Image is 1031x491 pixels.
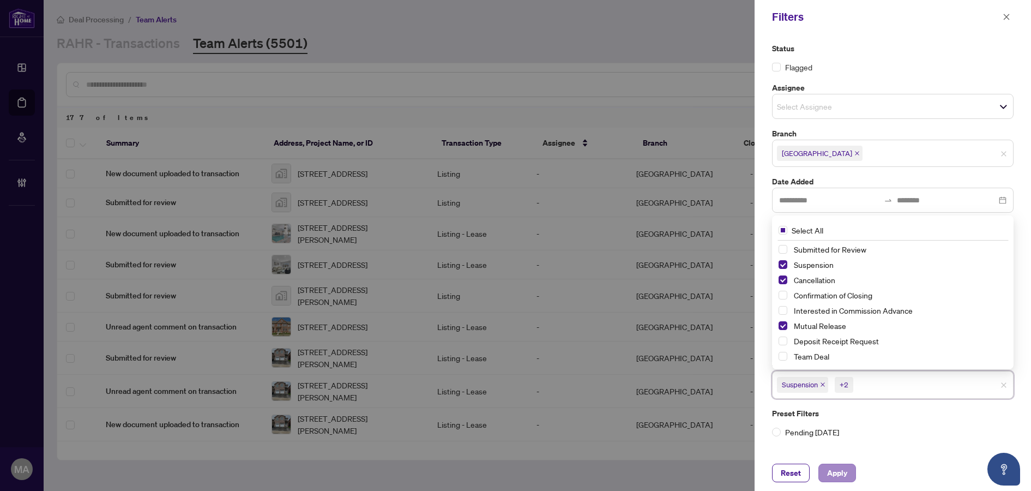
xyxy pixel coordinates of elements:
div: +2 [840,379,848,390]
span: Suspension [782,379,818,390]
span: Team Deal [794,351,829,361]
span: Cancellation [794,275,835,285]
span: Interested in Commission Advance [794,306,913,315]
span: Flagged [785,61,812,73]
span: Submitted for Review [794,244,866,254]
label: Preset Filters [772,408,1014,420]
span: Submitted for Review [789,243,1007,256]
span: Mississauga [777,146,863,161]
button: Apply [818,464,856,482]
span: Confirmation of Closing [794,290,872,300]
span: Mutual Release [794,321,846,331]
span: close [854,151,860,156]
span: close [820,382,825,387]
span: Interested in Commission Advance [789,304,1007,317]
span: Team Deal [789,350,1007,363]
span: Apply [827,464,847,482]
button: Open asap [987,453,1020,486]
span: Mutual Release [789,319,1007,332]
span: Select Suspension [779,260,787,269]
span: Select Confirmation of Closing [779,291,787,300]
span: Select Submitted for Review [779,245,787,254]
span: close [1003,13,1010,21]
button: Reset [772,464,810,482]
span: Suspension [777,377,828,392]
span: Cancellation [789,273,1007,286]
span: Select Cancellation [779,276,787,284]
span: Select All [787,224,828,236]
span: Deposit Receipt Request [789,334,1007,348]
span: Reset [781,464,801,482]
label: Status [772,43,1014,55]
span: Pending [DATE] [781,426,843,438]
span: close [1000,151,1007,157]
div: Filters [772,9,999,25]
span: Suspension [789,258,1007,271]
span: Select Team Deal [779,352,787,361]
span: swap-right [884,196,893,205]
label: Branch [772,128,1014,140]
span: Select Mutual Release [779,321,787,330]
span: Suspension [794,260,834,270]
span: to [884,196,893,205]
span: Select Interested in Commission Advance [779,306,787,315]
span: Select Deposit Receipt Request [779,337,787,345]
span: Confirmation of Closing [789,289,1007,302]
span: [GEOGRAPHIC_DATA] [782,148,852,159]
span: Deposit Receipt Request [794,336,879,346]
span: close [1000,382,1007,388]
label: Date Added [772,176,1014,188]
label: Assignee [772,82,1014,94]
